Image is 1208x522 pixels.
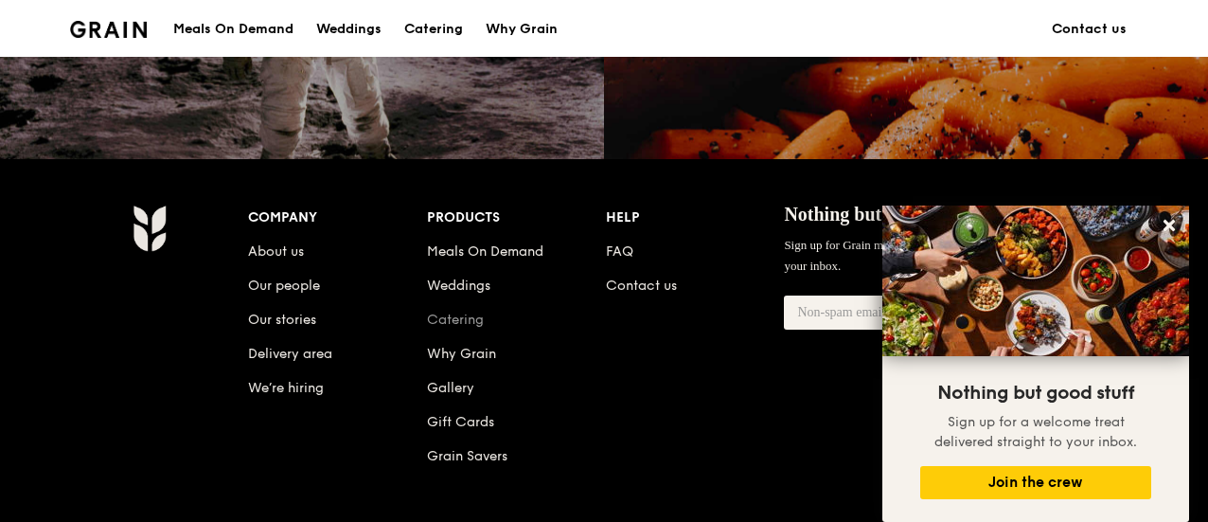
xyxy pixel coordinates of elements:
a: Our people [248,278,320,294]
img: DSC07876-Edit02-Large.jpeg [882,206,1189,356]
input: Non-spam email address [784,296,994,330]
a: Weddings [427,278,490,294]
div: Help [606,205,785,231]
div: Catering [404,1,463,58]
a: Our stories [248,312,316,328]
span: Nothing but good stuff [937,382,1134,405]
a: Catering [393,1,474,58]
a: Contact us [1040,1,1138,58]
a: Gift Cards [427,414,494,430]
div: Company [248,205,427,231]
a: Catering [427,312,484,328]
button: Close [1154,210,1184,241]
span: Nothing but good stuff [784,204,967,225]
a: Why Grain [427,346,496,362]
img: Grain [70,21,147,38]
a: Delivery area [248,346,332,362]
a: Meals On Demand [427,243,543,260]
a: Gallery [427,380,474,396]
div: Products [427,205,606,231]
a: About us [248,243,304,260]
span: Sign up for a welcome treat delivered straight to your inbox. [934,414,1137,450]
a: FAQ [606,243,633,260]
div: Meals On Demand [173,1,293,58]
img: Grain [133,205,166,252]
a: We’re hiring [248,380,324,396]
a: Why Grain [474,1,569,58]
a: Weddings [305,1,393,58]
a: Grain Savers [427,448,507,464]
a: Contact us [606,278,677,294]
span: Sign up for Grain mail and get a welcome treat delivered straight to your inbox. [784,238,1117,273]
div: Weddings [316,1,382,58]
button: Join the crew [920,466,1151,499]
div: Why Grain [486,1,558,58]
